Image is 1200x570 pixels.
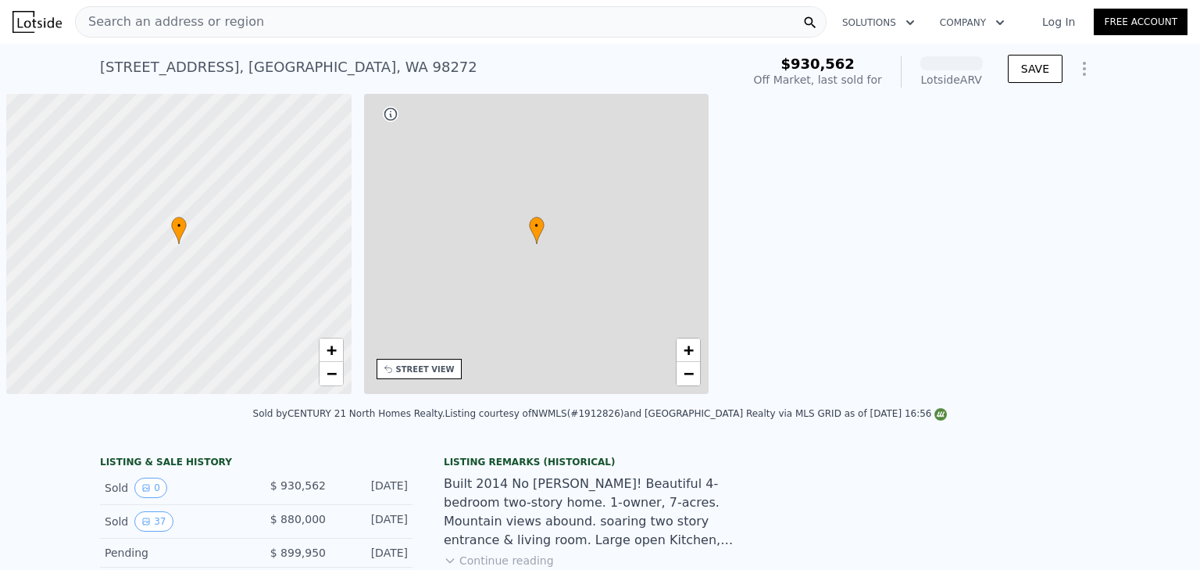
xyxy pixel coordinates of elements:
[677,362,700,385] a: Zoom out
[270,479,326,492] span: $ 930,562
[677,339,700,362] a: Zoom in
[134,511,173,532] button: View historical data
[1094,9,1187,35] a: Free Account
[171,219,187,233] span: •
[1023,14,1094,30] a: Log In
[1008,55,1062,83] button: SAVE
[134,478,167,498] button: View historical data
[105,511,244,532] div: Sold
[320,362,343,385] a: Zoom out
[830,9,927,37] button: Solutions
[927,9,1017,37] button: Company
[253,408,445,419] div: Sold by CENTURY 21 North Homes Realty .
[684,364,694,383] span: −
[529,217,545,244] div: •
[270,513,326,525] span: $ 880,000
[270,547,326,559] span: $ 899,950
[754,72,882,88] div: Off Market, last sold for
[780,56,855,72] span: $930,562
[338,545,408,561] div: [DATE]
[338,511,408,532] div: [DATE]
[100,456,412,471] div: LISTING & SALE HISTORY
[444,475,756,550] div: Built 2014 No [PERSON_NAME]! Beautiful 4-bedroom two-story home. 1-owner, 7-acres. Mountain views...
[1069,53,1100,84] button: Show Options
[171,217,187,244] div: •
[105,545,244,561] div: Pending
[684,340,694,360] span: +
[100,56,477,78] div: [STREET_ADDRESS] , [GEOGRAPHIC_DATA] , WA 98272
[445,408,948,419] div: Listing courtesy of NWMLS (#1912826) and [GEOGRAPHIC_DATA] Realty via MLS GRID as of [DATE] 16:56
[934,408,947,421] img: NWMLS Logo
[326,364,336,383] span: −
[529,219,545,233] span: •
[444,553,554,568] button: Continue reading
[338,478,408,498] div: [DATE]
[326,340,336,360] span: +
[76,13,264,31] span: Search an address or region
[105,478,244,498] div: Sold
[444,456,756,468] div: Listing Remarks (Historical)
[12,11,62,33] img: Lotside
[396,364,455,375] div: STREET VIEW
[320,339,343,362] a: Zoom in
[920,72,983,88] div: Lotside ARV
